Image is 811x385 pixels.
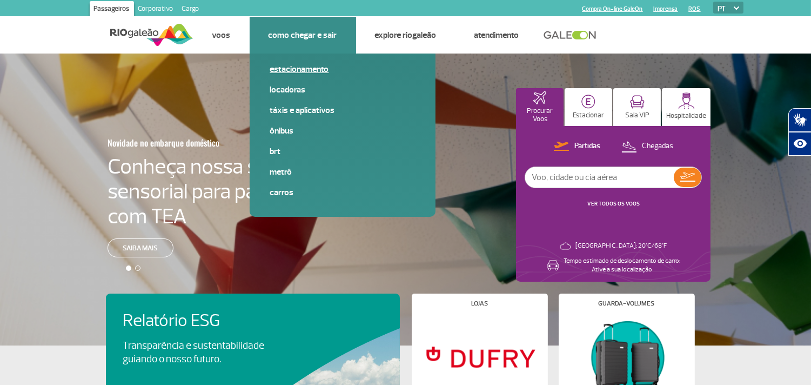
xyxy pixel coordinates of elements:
a: Passageiros [90,1,134,18]
a: Imprensa [654,5,678,12]
h4: Lojas [471,301,488,307]
img: vipRoom.svg [630,95,645,109]
h4: Relatório ESG [123,311,295,331]
a: Ônibus [270,125,415,137]
h3: Novidade no embarque doméstico [108,131,288,154]
h4: Conheça nossa sala sensorial para passageiros com TEA [108,154,341,229]
a: Locadoras [270,84,415,96]
p: Estacionar [573,111,604,120]
a: Carros [270,187,415,198]
a: Compra On-line GaleOn [582,5,643,12]
p: [GEOGRAPHIC_DATA]: 20°C/68°F [575,242,667,250]
a: Corporativo [134,1,178,18]
a: Atendimento [474,30,519,41]
button: Partidas [551,140,604,154]
p: Partidas [574,141,600,151]
div: Plugin de acessibilidade da Hand Talk. [788,108,811,156]
a: Voos [212,30,231,41]
button: Abrir recursos assistivos. [788,132,811,156]
a: Saiba mais [108,238,173,257]
p: Chegadas [642,141,673,151]
a: BRT [270,145,415,157]
a: Relatório ESGTransparência e sustentabilidade guiando o nosso futuro. [123,311,383,366]
img: carParkingHome.svg [581,95,595,109]
input: Voo, cidade ou cia aérea [525,167,674,188]
a: VER TODOS OS VOOS [587,200,640,207]
button: Hospitalidade [662,88,711,126]
p: Hospitalidade [666,112,706,120]
img: hospitality.svg [678,92,695,109]
a: Como chegar e sair [269,30,337,41]
button: VER TODOS OS VOOS [584,200,643,208]
button: Chegadas [618,140,676,154]
img: airplaneHomeActive.svg [533,91,546,104]
a: Cargo [178,1,204,18]
a: Explore RIOgaleão [375,30,437,41]
a: Táxis e aplicativos [270,104,415,116]
p: Transparência e sustentabilidade guiando o nosso futuro. [123,339,277,366]
a: Estacionamento [270,63,415,75]
button: Abrir tradutor de língua de sinais. [788,108,811,132]
p: Tempo estimado de deslocamento de carro: Ative a sua localização [564,257,680,274]
p: Procurar Voos [521,107,558,123]
button: Procurar Voos [516,88,564,126]
a: Metrô [270,166,415,178]
p: Sala VIP [625,111,649,120]
button: Estacionar [565,88,612,126]
h4: Guarda-volumes [599,301,655,307]
button: Sala VIP [613,88,661,126]
a: RQS [689,5,701,12]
